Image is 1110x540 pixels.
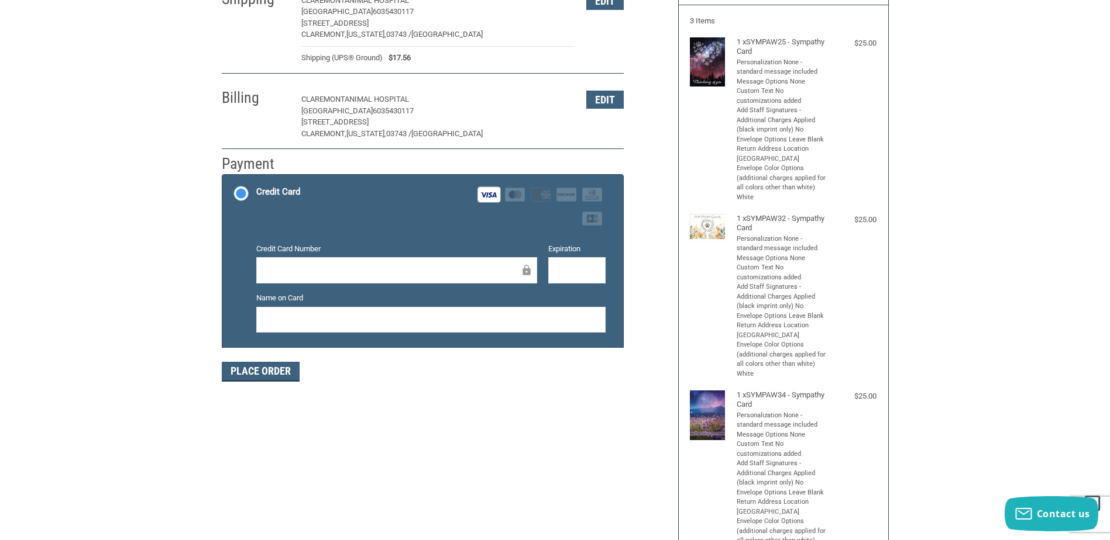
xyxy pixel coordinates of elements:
span: 03743 / [386,129,411,138]
h4: 1 x SYMPAW32 - Sympathy Card [737,214,827,233]
li: Custom Text No customizations added [737,86,827,106]
span: [US_STATE], [346,30,386,39]
span: ANIMAL HOSPITAL [345,95,409,103]
li: Personalization None - standard message included [737,234,827,254]
span: 03743 / [386,30,411,39]
li: Personalization None - standard message included [737,411,827,430]
li: Envelope Color Options (additional charges applied for all colors other than white) White [737,164,827,202]
li: Add Staff Signatures - Additional Charges Applied (black imprint only) No [737,282,827,311]
li: Envelope Options Leave Blank [737,311,827,321]
span: [GEOGRAPHIC_DATA] [301,106,373,115]
span: $17.56 [383,52,411,64]
li: Message Options None [737,77,827,87]
span: Shipping (UPS® Ground) [301,52,383,64]
li: Return Address Location [GEOGRAPHIC_DATA] [737,497,827,517]
span: Contact us [1037,507,1090,520]
h2: Payment [222,154,290,174]
li: Personalization None - standard message included [737,58,827,77]
li: Add Staff Signatures - Additional Charges Applied (black imprint only) No [737,106,827,135]
span: [GEOGRAPHIC_DATA] [301,7,373,16]
li: Return Address Location [GEOGRAPHIC_DATA] [737,144,827,164]
h4: 1 x SYMPAW34 - Sympathy Card [737,390,827,410]
li: Return Address Location [GEOGRAPHIC_DATA] [737,321,827,340]
li: Message Options None [737,430,827,440]
label: Name on Card [256,292,606,304]
span: CLAREMONT, [301,30,346,39]
li: Add Staff Signatures - Additional Charges Applied (black imprint only) No [737,459,827,488]
span: [STREET_ADDRESS] [301,19,369,27]
li: Custom Text No customizations added [737,439,827,459]
span: [GEOGRAPHIC_DATA] [411,30,483,39]
h4: 1 x SYMPAW25 - Sympathy Card [737,37,827,57]
div: $25.00 [830,214,877,226]
li: Message Options None [737,254,827,264]
span: [GEOGRAPHIC_DATA] [411,129,483,138]
label: Credit Card Number [256,243,537,255]
li: Envelope Options Leave Blank [737,135,827,145]
div: $25.00 [830,37,877,49]
li: Envelope Options Leave Blank [737,488,827,498]
button: Contact us [1005,496,1098,531]
li: Envelope Color Options (additional charges applied for all colors other than white) White [737,340,827,379]
div: $25.00 [830,390,877,402]
li: Custom Text No customizations added [737,263,827,282]
label: Expiration [548,243,606,255]
div: Credit Card [256,182,300,202]
span: CLAREMONT, [301,129,346,138]
button: Edit [586,91,624,109]
span: 6035430117 [373,7,414,16]
h2: Billing [222,88,290,108]
span: [STREET_ADDRESS] [301,117,369,126]
h3: 3 Items [690,16,877,26]
span: CLAREMONT [301,95,345,103]
span: [US_STATE], [346,129,386,138]
span: 6035430117 [373,106,414,115]
button: Place Order [222,362,300,382]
